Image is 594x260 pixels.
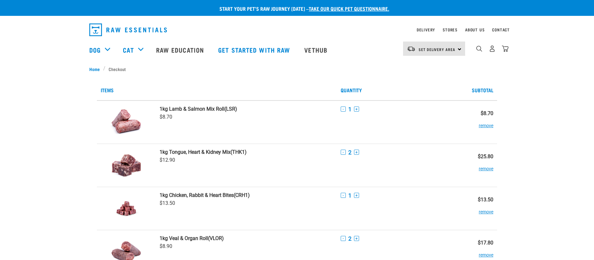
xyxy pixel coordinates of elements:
button: - [341,107,346,112]
img: home-icon-1@2x.png [476,46,482,52]
img: Raw Essentials Logo [89,23,167,36]
th: Items [97,80,337,101]
a: Cat [123,45,134,55]
img: Lamb & Salmon Mix Roll [110,106,142,139]
a: Vethub [298,37,335,62]
button: - [341,193,346,198]
strong: 1kg Lamb & Salmon Mix Roll [160,106,224,112]
button: - [341,236,346,241]
a: Raw Education [150,37,212,62]
strong: 1kg Veal & Organ Roll [160,235,208,241]
a: 1kg Tongue, Heart & Kidney Mix(THK1) [160,149,333,155]
strong: 1kg Tongue, Heart & Kidney Mix [160,149,231,155]
span: 2 [348,235,351,242]
a: take our quick pet questionnaire. [309,7,389,10]
a: Delivery [417,29,435,31]
a: Contact [492,29,510,31]
a: 1kg Chicken, Rabbit & Heart Bites(CRH1) [160,192,333,198]
button: remove [479,203,493,215]
button: + [354,193,359,198]
a: Stores [443,29,458,31]
a: 1kg Lamb & Salmon Mix Roll(LSR) [160,106,333,112]
button: + [354,107,359,112]
th: Quantity [337,80,457,101]
button: + [354,236,359,241]
button: + [354,150,359,155]
span: $13.50 [160,200,175,206]
button: remove [479,116,493,129]
button: - [341,150,346,155]
img: home-icon@2x.png [502,45,509,52]
a: 1kg Veal & Organ Roll(VLOR) [160,235,333,241]
span: $12.90 [160,157,175,163]
td: $13.50 [457,187,497,230]
nav: dropdown navigation [84,21,510,39]
span: $8.70 [160,114,172,120]
img: user.png [489,45,496,52]
th: Subtotal [457,80,497,101]
span: 1 [348,106,351,113]
span: $8.90 [160,243,172,249]
a: Get started with Raw [212,37,298,62]
button: remove [479,159,493,172]
a: About Us [465,29,484,31]
img: van-moving.png [407,46,415,52]
span: 2 [348,149,351,156]
span: 1 [348,192,351,199]
nav: breadcrumbs [89,66,505,72]
img: Chicken, Rabbit & Heart Bites [110,192,142,225]
td: $8.70 [457,101,497,144]
a: Home [89,66,103,72]
button: remove [479,246,493,258]
strong: 1kg Chicken, Rabbit & Heart Bites [160,192,234,198]
img: Tongue, Heart & Kidney Mix [110,149,142,182]
span: Set Delivery Area [419,48,455,50]
td: $25.80 [457,144,497,187]
a: Dog [89,45,101,55]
